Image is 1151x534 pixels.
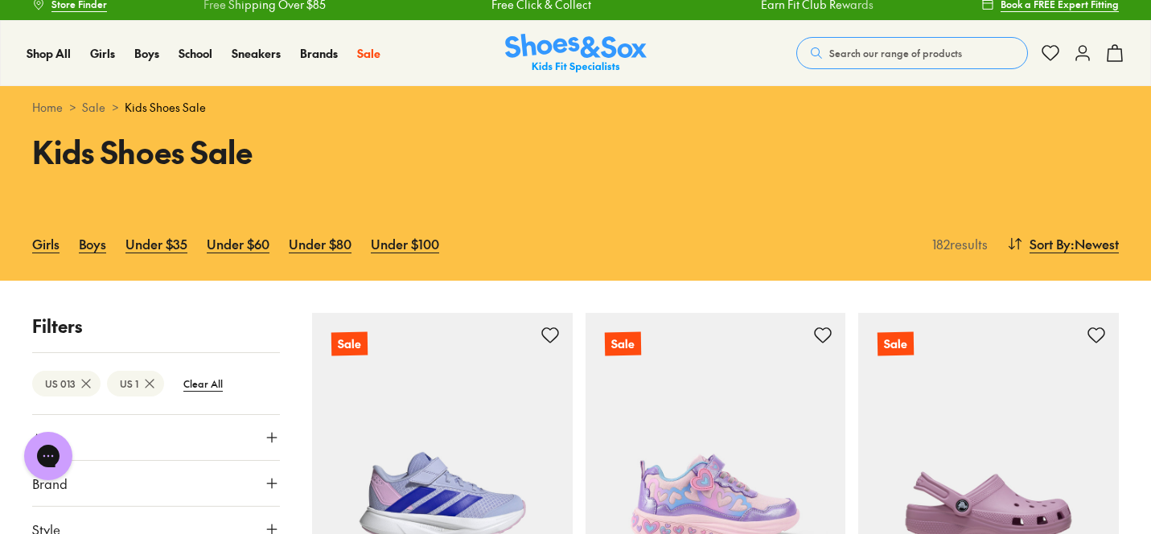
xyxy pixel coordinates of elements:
[90,45,115,61] span: Girls
[32,226,60,261] a: Girls
[90,45,115,62] a: Girls
[505,34,647,73] img: SNS_Logo_Responsive.svg
[300,45,338,61] span: Brands
[829,46,962,60] span: Search our range of products
[32,415,280,460] button: Age
[604,332,640,356] p: Sale
[300,45,338,62] a: Brands
[79,226,106,261] a: Boys
[125,226,187,261] a: Under $35
[179,45,212,61] span: School
[32,313,280,339] p: Filters
[171,369,236,398] btn: Clear All
[232,45,281,62] a: Sneakers
[289,226,351,261] a: Under $80
[125,99,206,116] span: Kids Shoes Sale
[331,332,368,356] p: Sale
[27,45,71,62] a: Shop All
[179,45,212,62] a: School
[32,99,63,116] a: Home
[32,99,1119,116] div: > >
[27,45,71,61] span: Shop All
[1071,234,1119,253] span: : Newest
[32,461,280,506] button: Brand
[1030,234,1071,253] span: Sort By
[1007,226,1119,261] button: Sort By:Newest
[796,37,1028,69] button: Search our range of products
[207,226,269,261] a: Under $60
[357,45,380,61] span: Sale
[134,45,159,61] span: Boys
[107,371,164,396] btn: US 1
[134,45,159,62] a: Boys
[32,371,101,396] btn: US 013
[32,129,557,175] h1: Kids Shoes Sale
[82,99,105,116] a: Sale
[505,34,647,73] a: Shoes & Sox
[878,332,914,356] p: Sale
[357,45,380,62] a: Sale
[16,426,80,486] iframe: Gorgias live chat messenger
[926,234,988,253] p: 182 results
[232,45,281,61] span: Sneakers
[371,226,439,261] a: Under $100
